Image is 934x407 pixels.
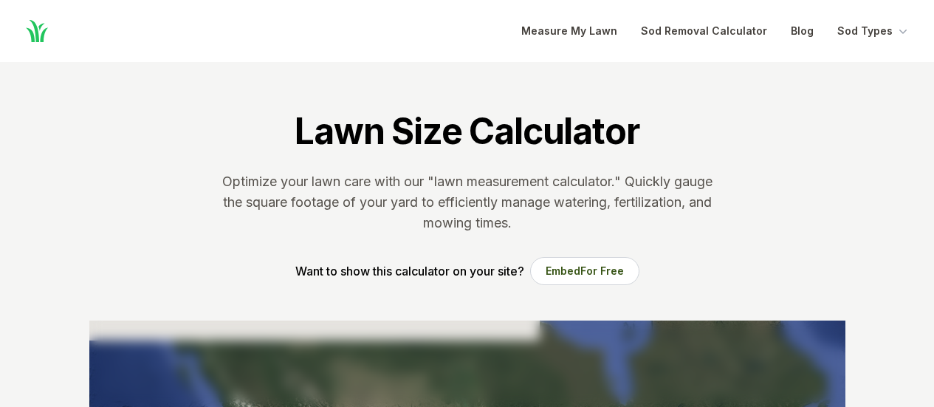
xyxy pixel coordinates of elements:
a: Blog [791,22,814,40]
p: Optimize your lawn care with our "lawn measurement calculator." Quickly gauge the square footage ... [219,171,715,233]
h1: Lawn Size Calculator [295,109,639,154]
a: Measure My Lawn [521,22,617,40]
span: For Free [580,264,624,277]
button: EmbedFor Free [530,257,639,285]
p: Want to show this calculator on your site? [295,262,524,280]
button: Sod Types [837,22,910,40]
a: Sod Removal Calculator [641,22,767,40]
